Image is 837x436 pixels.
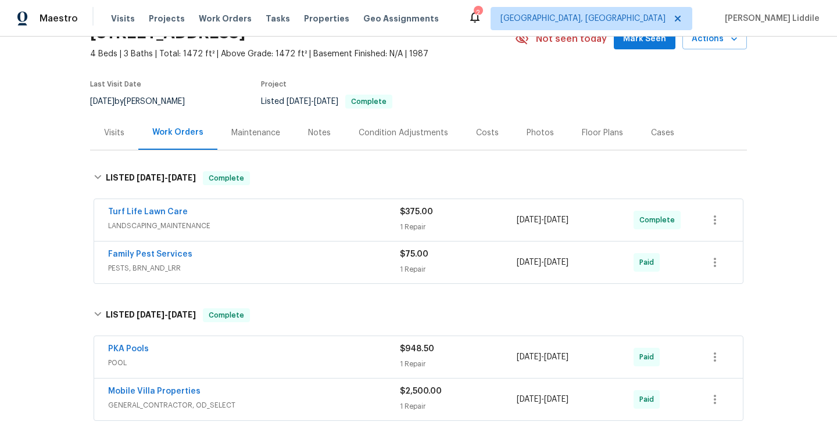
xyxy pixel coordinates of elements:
span: - [517,394,568,405]
span: [DATE] [137,311,164,319]
span: [DATE] [517,216,541,224]
span: [DATE] [544,353,568,361]
span: Listed [261,98,392,106]
div: 1 Repair [400,221,517,233]
span: [DATE] [168,174,196,182]
div: LISTED [DATE]-[DATE]Complete [90,160,747,197]
div: 1 Repair [400,401,517,412]
div: 2 [474,7,482,19]
span: Paid [639,394,659,405]
div: Work Orders [152,127,203,138]
h2: [STREET_ADDRESS] [90,27,245,39]
span: PESTS, BRN_AND_LRR [108,262,400,274]
span: [DATE] [544,258,568,266]
span: $948.50 [400,345,434,353]
span: $2,500.00 [400,387,442,395]
span: Actions [692,32,738,46]
span: Complete [639,214,679,226]
span: Complete [204,309,249,321]
span: Project [261,81,287,88]
span: [DATE] [517,353,541,361]
span: [PERSON_NAME] Liddile [720,13,820,24]
span: - [517,214,568,226]
span: [DATE] [168,311,196,319]
div: Floor Plans [582,127,623,139]
div: Costs [476,127,499,139]
span: $375.00 [400,208,433,216]
span: [DATE] [544,216,568,224]
a: Turf Life Lawn Care [108,208,188,216]
span: Last Visit Date [90,81,141,88]
span: - [517,351,568,363]
span: - [287,98,338,106]
a: Family Pest Services [108,250,192,258]
span: Paid [639,257,659,268]
span: [DATE] [137,174,164,182]
span: - [137,174,196,182]
div: 1 Repair [400,264,517,275]
div: LISTED [DATE]-[DATE]Complete [90,297,747,334]
span: [DATE] [517,395,541,403]
span: 4 Beds | 3 Baths | Total: 1472 ft² | Above Grade: 1472 ft² | Basement Finished: N/A | 1987 [90,48,515,60]
div: Notes [308,127,331,139]
span: Geo Assignments [363,13,439,24]
span: Mark Seen [623,32,666,46]
button: Mark Seen [614,28,675,50]
div: Condition Adjustments [359,127,448,139]
span: [DATE] [517,258,541,266]
span: Complete [204,172,249,184]
span: LANDSCAPING_MAINTENANCE [108,220,400,232]
span: Paid [639,351,659,363]
h6: LISTED [106,308,196,322]
a: Mobile Villa Properties [108,387,201,395]
span: - [137,311,196,319]
h6: LISTED [106,171,196,185]
span: Tasks [266,15,290,23]
span: [DATE] [314,98,338,106]
div: Maintenance [231,127,280,139]
div: Visits [104,127,124,139]
div: 1 Repair [400,358,517,370]
span: $75.00 [400,250,428,258]
span: Visits [111,13,135,24]
span: POOL [108,357,400,369]
a: PKA Pools [108,345,149,353]
span: - [517,257,568,268]
span: Properties [304,13,349,24]
span: Not seen today [536,33,607,45]
span: GENERAL_CONTRACTOR, OD_SELECT [108,399,400,411]
span: [DATE] [287,98,311,106]
span: [DATE] [90,98,115,106]
button: Actions [682,28,747,50]
div: by [PERSON_NAME] [90,95,199,109]
span: [DATE] [544,395,568,403]
div: Cases [651,127,674,139]
span: Maestro [40,13,78,24]
div: Photos [527,127,554,139]
span: Work Orders [199,13,252,24]
span: Projects [149,13,185,24]
span: Complete [346,98,391,105]
span: [GEOGRAPHIC_DATA], [GEOGRAPHIC_DATA] [500,13,666,24]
